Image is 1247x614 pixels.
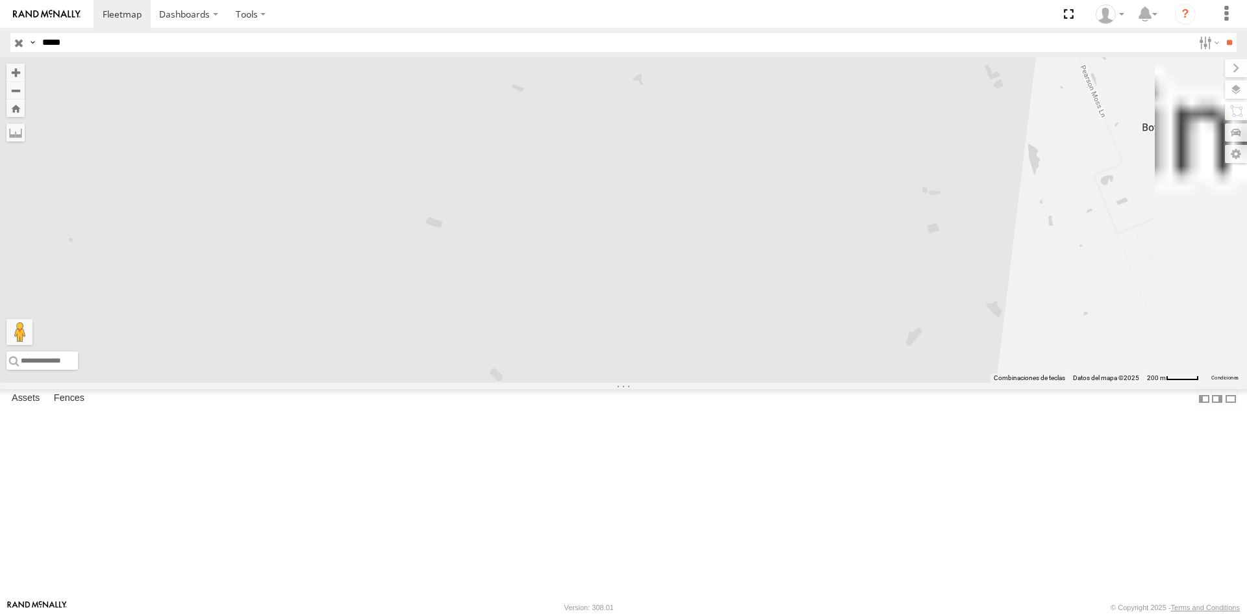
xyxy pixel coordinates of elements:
[13,10,81,19] img: rand-logo.svg
[6,123,25,142] label: Measure
[1175,4,1196,25] i: ?
[7,601,67,614] a: Visit our Website
[6,81,25,99] button: Zoom out
[1211,389,1224,408] label: Dock Summary Table to the Right
[6,64,25,81] button: Zoom in
[1073,374,1139,381] span: Datos del mapa ©2025
[564,604,614,611] div: Version: 308.01
[1198,389,1211,408] label: Dock Summary Table to the Left
[1147,374,1166,381] span: 200 m
[6,99,25,117] button: Zoom Home
[1211,376,1239,381] a: Condiciones (se abre en una nueva pestaña)
[1194,33,1222,52] label: Search Filter Options
[1224,389,1237,408] label: Hide Summary Table
[994,374,1065,383] button: Combinaciones de teclas
[1091,5,1129,24] div: Sebastian Velez
[1111,604,1240,611] div: © Copyright 2025 -
[27,33,38,52] label: Search Query
[1225,145,1247,163] label: Map Settings
[47,390,91,408] label: Fences
[1171,604,1240,611] a: Terms and Conditions
[6,319,32,345] button: Arrastra el hombrecito naranja al mapa para abrir Street View
[1143,374,1203,383] button: Escala del mapa: 200 m por 47 píxeles
[5,390,46,408] label: Assets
